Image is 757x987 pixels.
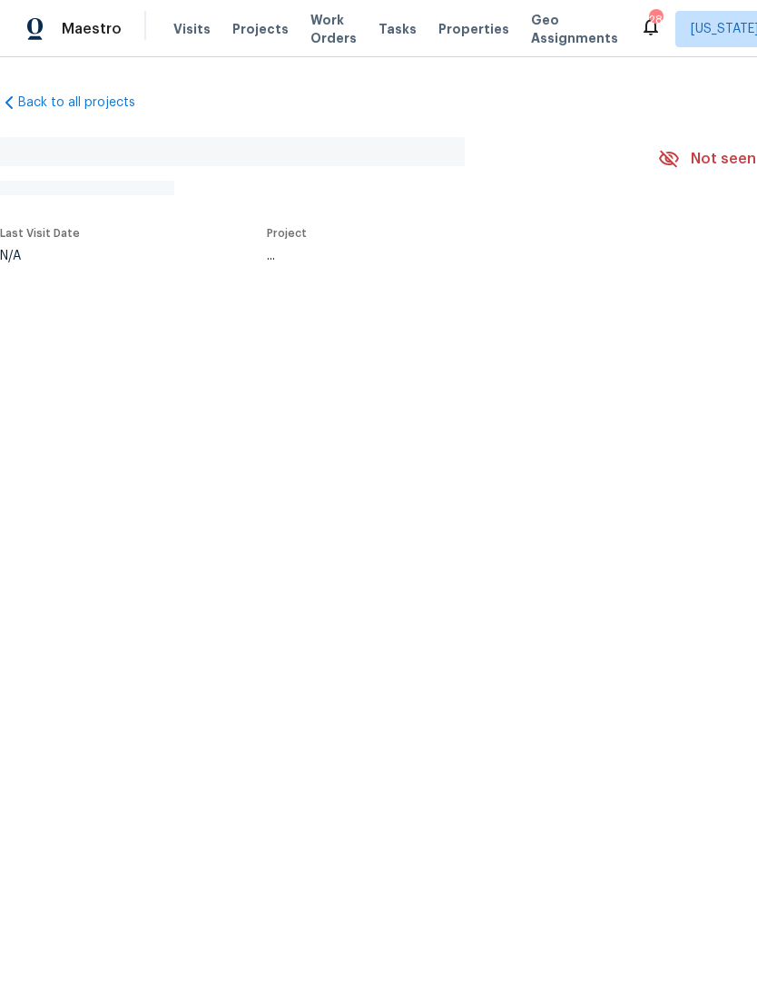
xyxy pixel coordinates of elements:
[378,23,417,35] span: Tasks
[232,20,289,38] span: Projects
[267,228,307,239] span: Project
[62,20,122,38] span: Maestro
[531,11,618,47] span: Geo Assignments
[438,20,509,38] span: Properties
[310,11,357,47] span: Work Orders
[649,11,662,29] div: 28
[173,20,211,38] span: Visits
[267,250,615,262] div: ...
